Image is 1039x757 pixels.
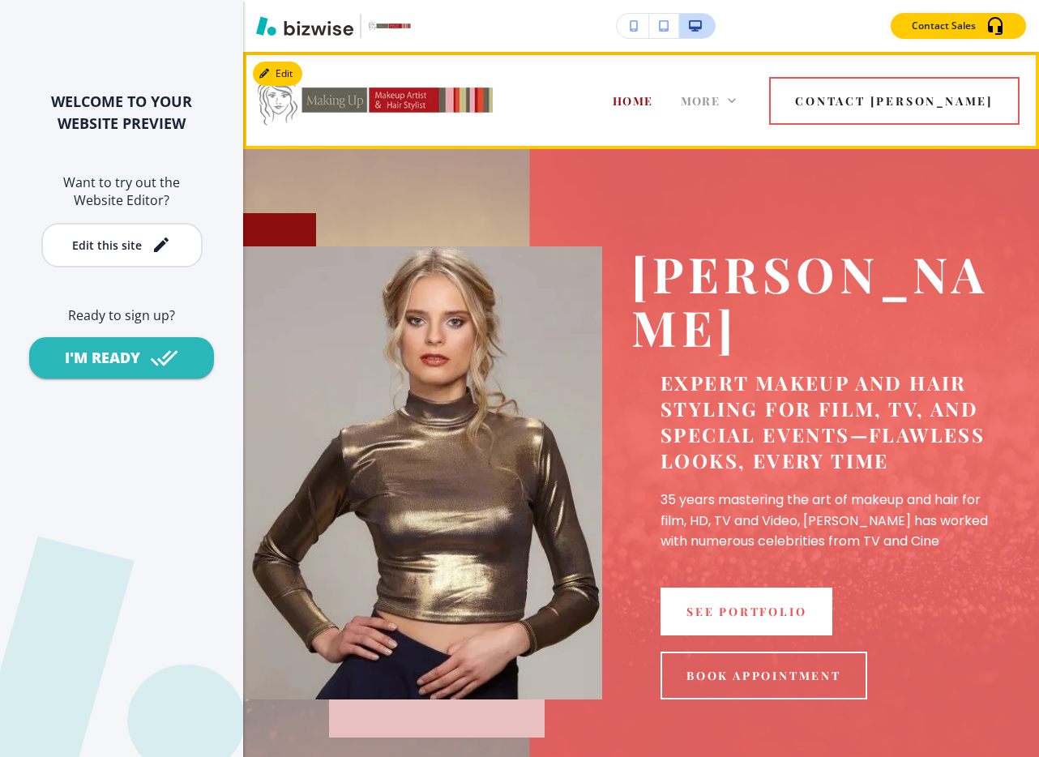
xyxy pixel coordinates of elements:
div: I'M READY [65,348,140,368]
h6: Want to try out the Website Editor? [26,173,217,210]
h6: Ready to sign up? [26,306,217,324]
img: Bizwise Logo [256,16,353,36]
button: Contact [PERSON_NAME] [769,77,1020,125]
p: Contact Sales [912,19,976,33]
button: Edit [253,62,302,86]
div: More [681,92,737,109]
div: Edit this site [72,239,142,251]
p: Expert makeup and hair styling for film, TV, and special events—flawless looks, every time [661,370,990,473]
button: See Portfolio [661,588,832,635]
button: Contact Sales [891,13,1026,39]
span: HOME [613,93,653,109]
h2: WELCOME TO YOUR WEBSITE PREVIEW [26,91,217,135]
img: Your Logo [368,21,412,30]
button: I'M READY [29,337,214,378]
img: Doris Lew [254,66,498,134]
img: 99a051df65ad4e435d039daf2f6d7e04.webp [243,246,602,699]
button: Book appointment [661,652,867,699]
button: Edit this site [41,223,203,267]
span: More [681,93,720,109]
p: 35 years mastering the art of makeup and hair for film, HD, TV and Video, [PERSON_NAME] has worke... [661,490,990,552]
p: [PERSON_NAME] [631,246,990,353]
